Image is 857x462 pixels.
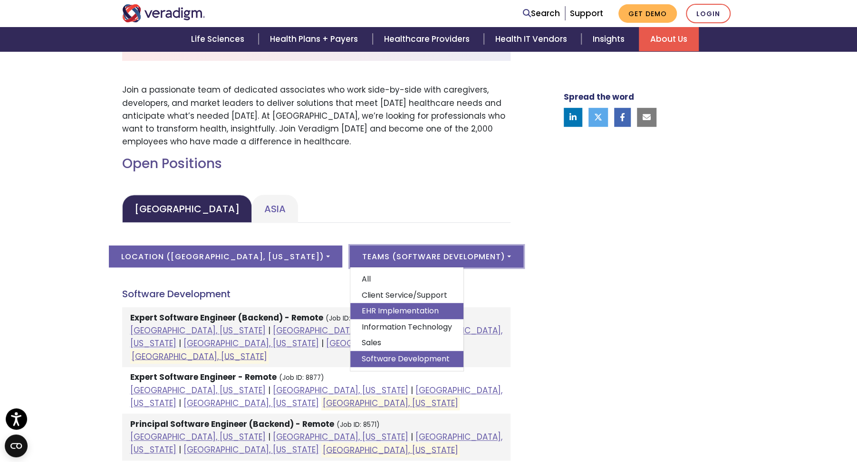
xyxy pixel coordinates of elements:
[411,431,413,443] span: |
[130,385,266,396] a: [GEOGRAPHIC_DATA], [US_STATE]
[109,245,342,267] button: Location ([GEOGRAPHIC_DATA], [US_STATE])
[259,27,372,51] a: Health Plans + Payers
[411,385,413,396] span: |
[350,335,463,351] a: Sales
[252,195,298,223] a: Asia
[130,312,323,323] strong: Expert Software Engineer (Backend) - Remote
[5,434,28,457] button: Open CMP widget
[273,431,408,443] a: [GEOGRAPHIC_DATA], [US_STATE]
[350,271,463,287] a: All
[268,431,270,443] span: |
[130,371,277,383] strong: Expert Software Engineer - Remote
[279,373,324,382] small: (Job ID: 8877)
[570,8,603,19] a: Support
[130,431,266,443] a: [GEOGRAPHIC_DATA], [US_STATE]
[183,444,319,455] a: [GEOGRAPHIC_DATA], [US_STATE]
[268,325,270,336] span: |
[326,314,369,323] small: (Job ID: 8891)
[523,7,560,20] a: Search
[179,444,181,455] span: |
[581,27,639,51] a: Insights
[130,418,334,430] strong: Principal Software Engineer (Backend) - Remote
[686,4,731,23] a: Login
[122,4,205,22] img: Veradigm logo
[273,325,408,336] a: [GEOGRAPHIC_DATA], [US_STATE]
[179,397,181,409] span: |
[618,4,677,23] a: Get Demo
[122,84,510,148] p: Join a passionate team of dedicated associates who work side-by-side with caregivers, developers,...
[183,338,319,349] a: [GEOGRAPHIC_DATA], [US_STATE]
[373,27,484,51] a: Healthcare Providers
[350,303,463,319] a: EHR Implementation
[132,350,267,362] a: [GEOGRAPHIC_DATA], [US_STATE]
[130,325,266,336] a: [GEOGRAPHIC_DATA], [US_STATE]
[122,156,510,172] h2: Open Positions
[337,420,380,429] small: (Job ID: 8571)
[321,338,324,349] span: |
[273,385,408,396] a: [GEOGRAPHIC_DATA], [US_STATE]
[183,397,319,409] a: [GEOGRAPHIC_DATA], [US_STATE]
[350,351,463,367] a: Software Development
[268,385,270,396] span: |
[484,27,581,51] a: Health IT Vendors
[122,195,252,223] a: [GEOGRAPHIC_DATA]
[326,338,462,349] a: [GEOGRAPHIC_DATA], [US_STATE]
[323,444,458,455] a: [GEOGRAPHIC_DATA], [US_STATE]
[564,91,634,103] strong: Spread the word
[350,319,463,335] a: Information Technology
[323,397,458,409] a: [GEOGRAPHIC_DATA], [US_STATE]
[350,245,523,267] button: Teams (Software Development)
[179,338,181,349] span: |
[639,27,699,51] a: About Us
[122,288,510,300] h4: Software Development
[350,287,463,303] a: Client Service/Support
[130,385,502,409] a: [GEOGRAPHIC_DATA], [US_STATE]
[180,27,259,51] a: Life Sciences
